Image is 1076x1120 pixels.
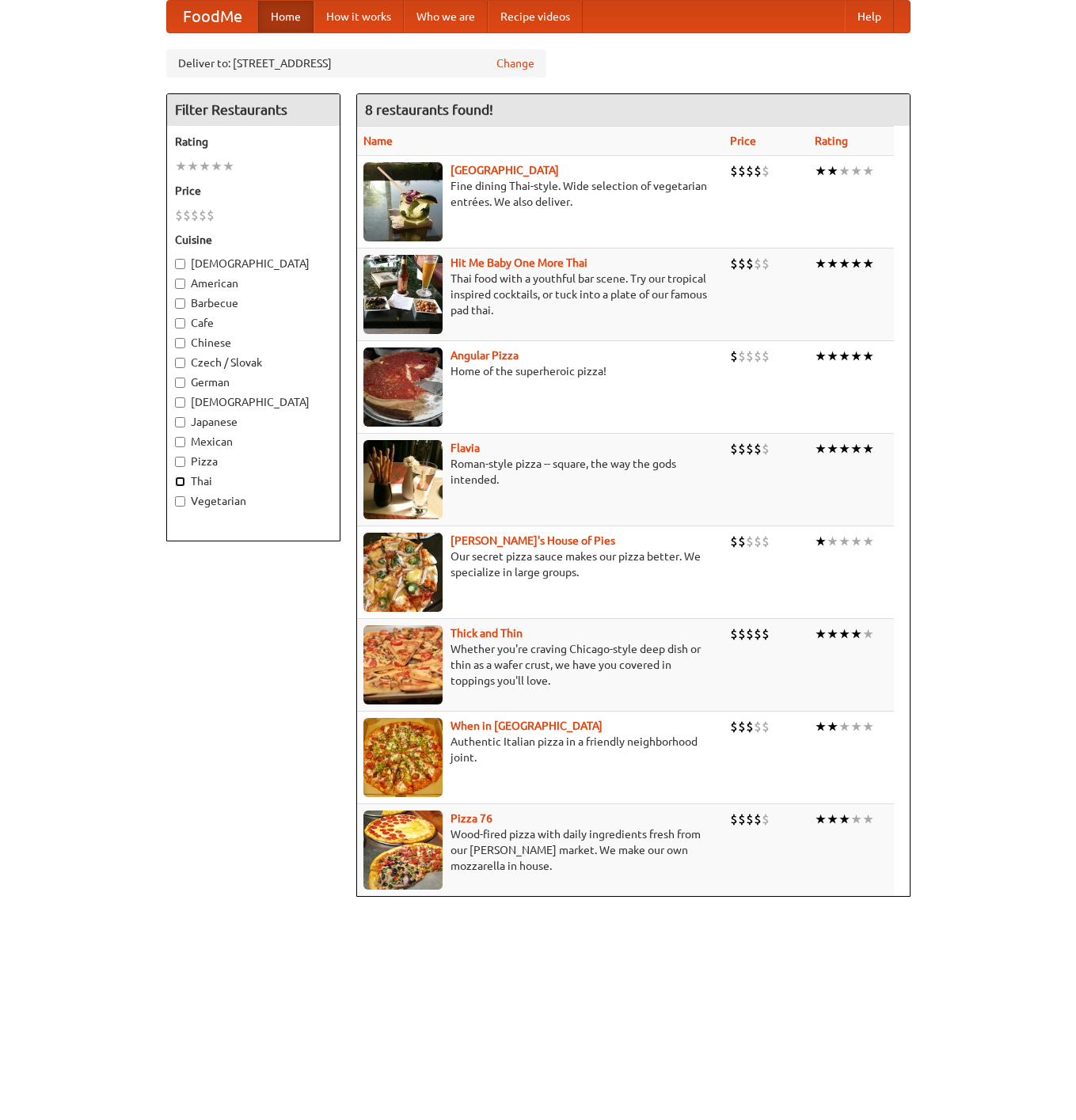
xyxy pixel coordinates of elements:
[191,207,199,224] li: $
[258,1,314,32] a: Home
[815,135,848,147] a: Rating
[175,134,332,150] h5: Rating
[730,811,738,828] li: $
[754,625,762,643] li: $
[175,158,187,175] li: ★
[175,183,332,199] h5: Price
[738,811,746,828] li: $
[862,162,874,180] li: ★
[175,378,185,388] input: German
[175,414,332,430] label: Japanese
[754,440,762,457] li: $
[815,718,827,735] li: ★
[314,1,404,32] a: How it works
[815,347,827,365] li: ★
[175,259,185,269] input: [DEMOGRAPHIC_DATA]
[827,255,838,272] li: ★
[451,349,519,362] b: Angular Pizza
[451,256,587,269] b: Hit Me Baby One More Thai
[762,625,770,643] li: $
[175,457,185,467] input: Pizza
[175,275,332,291] label: American
[862,625,874,643] li: ★
[827,811,838,828] li: ★
[827,162,838,180] li: ★
[175,374,332,390] label: German
[730,135,756,147] a: Price
[175,318,185,328] input: Cafe
[451,534,615,547] a: [PERSON_NAME]'s House of Pies
[451,442,480,454] a: Flavia
[488,1,583,32] a: Recipe videos
[175,417,185,427] input: Japanese
[363,271,718,318] p: Thai food with a youthful bar scene. Try our tropical inspired cocktails, or tuck into a plate of...
[363,826,718,874] p: Wood-fired pizza with daily ingredients fresh from our [PERSON_NAME] market. We make our own mozz...
[827,533,838,550] li: ★
[815,811,827,828] li: ★
[762,811,770,828] li: $
[754,811,762,828] li: $
[815,162,827,180] li: ★
[175,454,332,469] label: Pizza
[738,440,746,457] li: $
[850,440,862,457] li: ★
[754,255,762,272] li: $
[838,255,850,272] li: ★
[175,232,332,248] h5: Cuisine
[850,255,862,272] li: ★
[746,347,754,365] li: $
[827,625,838,643] li: ★
[199,158,211,175] li: ★
[754,533,762,550] li: $
[363,135,393,147] a: Name
[365,102,493,117] ng-pluralize: 8 restaurants found!
[730,255,738,272] li: $
[838,718,850,735] li: ★
[738,255,746,272] li: $
[762,255,770,272] li: $
[815,625,827,643] li: ★
[451,164,559,177] a: [GEOGRAPHIC_DATA]
[363,363,718,379] p: Home of the superheroic pizza!
[838,440,850,457] li: ★
[167,94,340,126] h4: Filter Restaurants
[175,434,332,450] label: Mexican
[363,533,443,612] img: luigis.jpg
[187,158,199,175] li: ★
[175,493,332,509] label: Vegetarian
[738,625,746,643] li: $
[496,55,534,71] a: Change
[746,811,754,828] li: $
[175,295,332,311] label: Barbecue
[363,162,443,241] img: satay.jpg
[850,718,862,735] li: ★
[815,533,827,550] li: ★
[850,625,862,643] li: ★
[166,49,546,78] div: Deliver to: [STREET_ADDRESS]
[175,476,185,487] input: Thai
[451,719,603,732] a: When in [GEOGRAPHIC_DATA]
[815,440,827,457] li: ★
[754,718,762,735] li: $
[175,298,185,309] input: Barbecue
[838,533,850,550] li: ★
[363,734,718,765] p: Authentic Italian pizza in a friendly neighborhood joint.
[827,718,838,735] li: ★
[862,255,874,272] li: ★
[451,812,492,825] a: Pizza 76
[850,533,862,550] li: ★
[762,718,770,735] li: $
[762,533,770,550] li: $
[754,347,762,365] li: $
[175,397,185,408] input: [DEMOGRAPHIC_DATA]
[207,207,215,224] li: $
[730,347,738,365] li: $
[175,496,185,507] input: Vegetarian
[175,338,185,348] input: Chinese
[738,347,746,365] li: $
[451,627,523,640] b: Thick and Thin
[363,718,443,797] img: wheninrome.jpg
